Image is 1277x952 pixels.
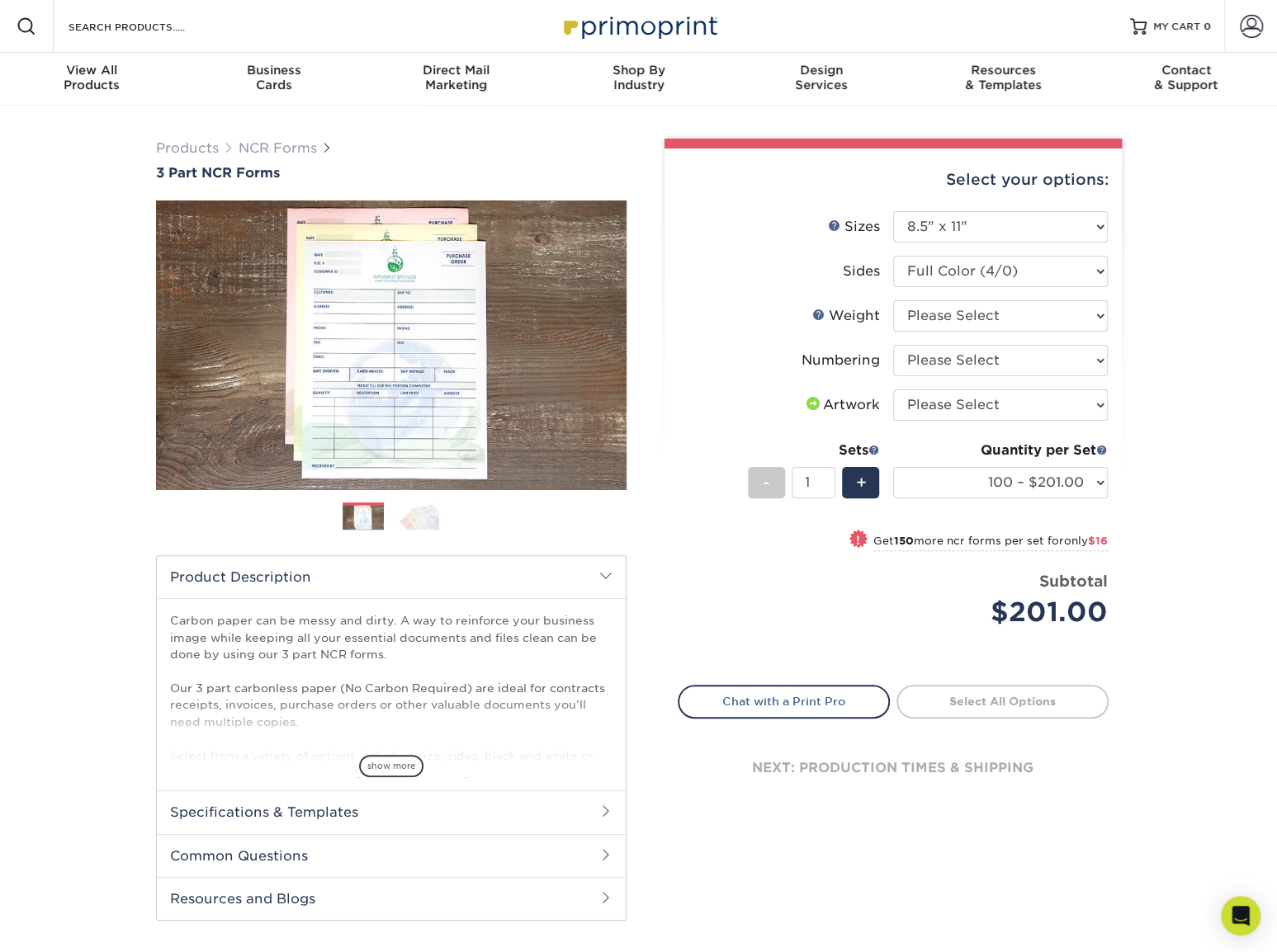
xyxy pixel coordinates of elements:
span: Direct Mail [365,63,547,78]
span: Contact [1095,63,1277,78]
div: Weight [812,306,880,326]
div: Sizes [828,217,880,237]
small: Get more ncr forms per set for [873,535,1108,551]
span: MY CART [1153,20,1200,34]
div: Artwork [803,395,880,415]
img: NCR Forms 01 [343,503,384,532]
div: Numbering [802,351,880,370]
img: 3 Part NCR Forms 01 [156,182,627,507]
a: BusinessCards [182,53,365,106]
a: Resources& Templates [912,53,1095,106]
span: show more [359,755,423,777]
a: Chat with a Print Pro [678,685,890,718]
div: Industry [547,63,730,92]
input: SEARCH PRODUCTS..... [67,16,228,36]
img: Primoprint [556,8,721,44]
a: DesignServices [730,53,912,106]
div: next: production times & shipping [678,719,1109,818]
div: Open Intercom Messenger [1221,896,1260,936]
a: Contact& Support [1095,53,1277,106]
img: NCR Forms 02 [398,502,439,530]
span: Shop By [547,63,730,78]
a: Shop ByIndustry [547,53,730,106]
div: Sets [748,441,880,460]
span: ! [856,531,860,549]
span: Resources [912,63,1095,78]
h2: Resources and Blogs [157,877,626,920]
div: Services [730,63,912,92]
span: only [1064,535,1108,547]
h2: Common Questions [157,834,626,877]
strong: Subtotal [1039,572,1108,590]
strong: 150 [894,535,914,547]
div: Marketing [365,63,547,92]
span: $16 [1088,535,1108,547]
span: - [763,470,770,495]
a: Products [156,140,219,156]
div: Quantity per Set [893,441,1108,460]
div: & Support [1095,63,1277,92]
a: Select All Options [896,685,1109,718]
div: & Templates [912,63,1095,92]
h2: Specifications & Templates [157,790,626,833]
h2: Product Description [157,556,626,598]
a: Direct MailMarketing [365,53,547,106]
a: NCR Forms [239,140,317,156]
a: 3 Part NCR Forms [156,165,627,181]
span: Business [182,63,365,78]
div: Cards [182,63,365,92]
span: + [855,470,866,495]
span: 0 [1204,21,1211,32]
p: Carbon paper can be messy and dirty. A way to reinforce your business image while keeping all you... [170,612,612,814]
span: Design [730,63,912,78]
span: 3 Part NCR Forms [156,165,280,181]
div: Select your options: [678,148,1109,211]
div: $201.00 [906,592,1108,632]
div: Sides [843,262,880,281]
